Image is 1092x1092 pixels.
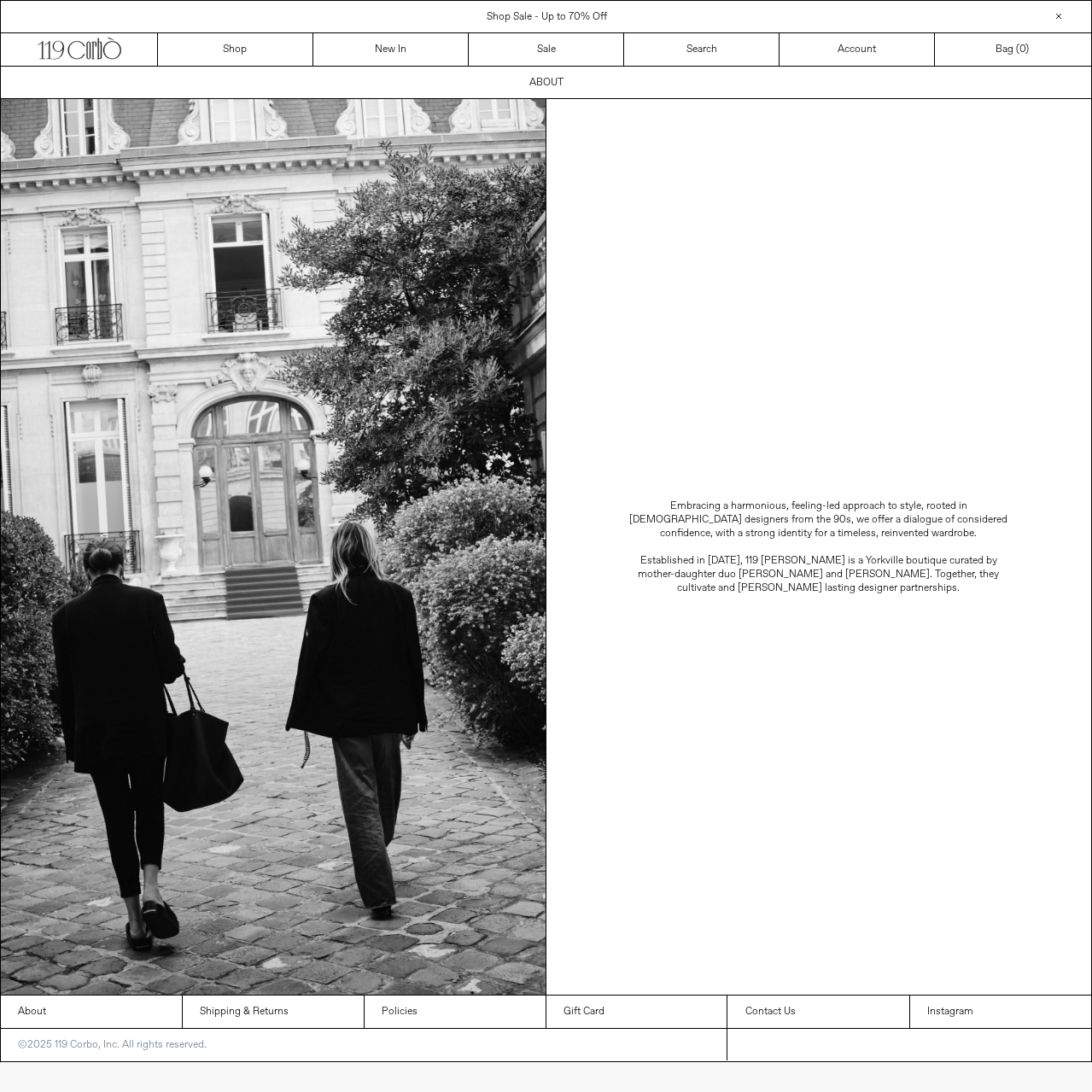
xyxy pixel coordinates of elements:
a: Gift Card [546,996,727,1028]
img: DSCF3803.jpg [1,99,546,995]
a: Search [624,33,780,66]
span: 0 [1019,43,1025,56]
p: Established in [DATE], 119 [PERSON_NAME] is a Yorkville boutique curated by mother-daughter duo [... [622,554,1015,595]
p: Embracing a harmonious, feeling-led approach to style, rooted in [DEMOGRAPHIC_DATA] designers fro... [622,499,1015,540]
a: Shop [158,33,313,66]
a: Account [780,33,935,66]
span: ) [1019,42,1029,57]
p: ABOUT [529,73,564,93]
a: New In [313,33,469,66]
a: Shop Sale - Up to 70% Off [487,10,607,24]
a: Bag () [935,33,1090,66]
a: About [1,996,182,1028]
p: ©2025 119 Corbo, Inc. All rights reserved. [1,1029,224,1061]
a: Shipping & Returns [183,996,364,1028]
a: Instagram [910,996,1091,1028]
a: Sale [469,33,624,66]
a: Contact Us [728,996,909,1028]
a: Policies [365,996,546,1028]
